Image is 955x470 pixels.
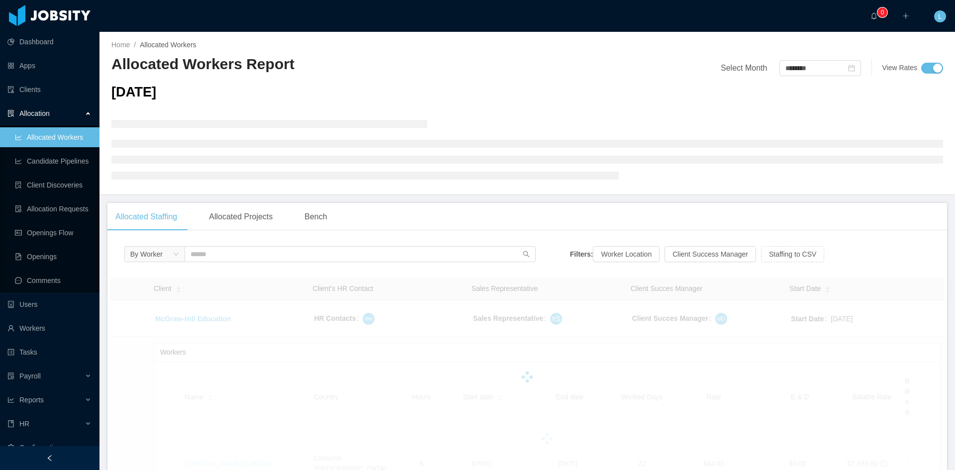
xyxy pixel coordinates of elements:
[15,223,92,243] a: icon: idcardOpenings Flow
[15,199,92,219] a: icon: file-doneAllocation Requests
[848,65,855,72] i: icon: calendar
[19,444,61,452] span: Configuration
[111,54,527,75] h2: Allocated Workers Report
[7,318,92,338] a: icon: userWorkers
[870,12,877,19] i: icon: bell
[7,110,14,117] i: icon: solution
[140,41,196,49] span: Allocated Workers
[15,151,92,171] a: icon: line-chartCandidate Pipelines
[665,246,756,262] button: Client Success Manager
[173,251,179,258] i: icon: down
[134,41,136,49] span: /
[7,294,92,314] a: icon: robotUsers
[7,342,92,362] a: icon: profileTasks
[15,271,92,290] a: icon: messageComments
[201,203,281,231] div: Allocated Projects
[19,372,41,380] span: Payroll
[877,7,887,17] sup: 0
[296,203,335,231] div: Bench
[7,80,92,99] a: icon: auditClients
[19,396,44,404] span: Reports
[130,247,163,262] div: By Worker
[570,250,593,258] strong: Filters:
[19,109,50,117] span: Allocation
[111,41,130,49] a: Home
[7,56,92,76] a: icon: appstoreApps
[7,373,14,379] i: icon: file-protect
[721,64,767,72] span: Select Month
[15,175,92,195] a: icon: file-searchClient Discoveries
[7,444,14,451] i: icon: setting
[19,420,29,428] span: HR
[7,32,92,52] a: icon: pie-chartDashboard
[523,251,530,258] i: icon: search
[15,127,92,147] a: icon: line-chartAllocated Workers
[111,84,156,99] span: [DATE]
[7,396,14,403] i: icon: line-chart
[882,64,917,72] span: View Rates
[107,203,185,231] div: Allocated Staffing
[761,246,824,262] button: Staffing to CSV
[593,246,660,262] button: Worker Location
[15,247,92,267] a: icon: file-textOpenings
[938,10,942,22] span: L
[7,420,14,427] i: icon: book
[902,12,909,19] i: icon: plus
